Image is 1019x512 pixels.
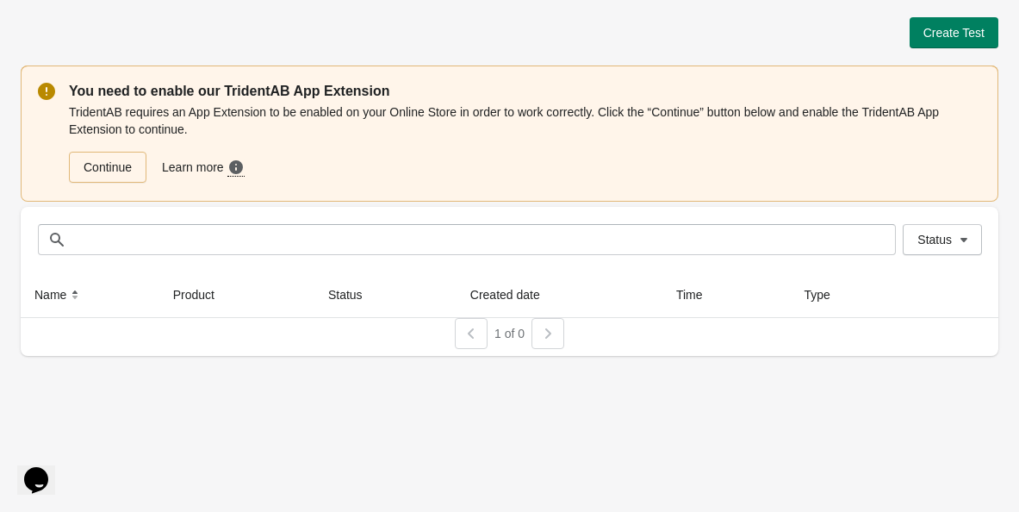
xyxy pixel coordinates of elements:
button: Time [669,279,727,310]
div: TridentAB requires an App Extension to be enabled on your Online Store in order to work correctly... [69,102,981,184]
button: Created date [463,279,564,310]
button: Status [903,224,982,255]
span: Create Test [923,26,985,40]
button: Create Test [910,17,998,48]
button: Name [28,279,90,310]
span: Status [917,233,952,247]
span: 1 of 0 [494,327,525,340]
button: Product [166,279,239,310]
a: Learn more [155,152,255,184]
iframe: chat widget [17,443,72,495]
button: Type [797,279,854,310]
a: Continue [69,152,146,183]
p: You need to enable our TridentAB App Extension [69,81,981,102]
span: Learn more [162,159,227,177]
button: Status [321,279,387,310]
